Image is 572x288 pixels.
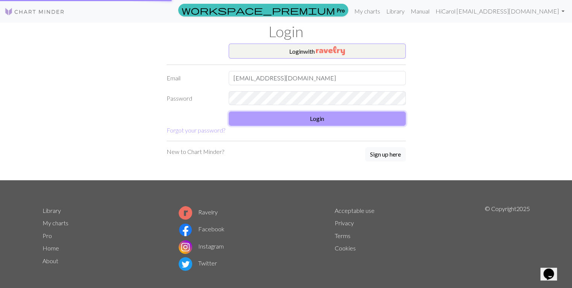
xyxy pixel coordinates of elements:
[229,44,406,59] button: Loginwith
[335,244,356,252] a: Cookies
[179,225,225,232] a: Facebook
[408,4,432,19] a: Manual
[42,257,58,264] a: About
[485,204,530,273] p: © Copyright 2025
[42,232,52,239] a: Pro
[351,4,383,19] a: My charts
[167,127,225,134] a: Forgot your password?
[179,223,192,237] img: Facebook logo
[383,4,408,19] a: Library
[179,240,192,254] img: Instagram logo
[540,258,564,280] iframe: chat widget
[162,71,224,85] label: Email
[5,7,65,16] img: Logo
[229,112,406,126] button: Login
[335,219,354,226] a: Privacy
[179,206,192,220] img: Ravelry logo
[167,147,224,156] p: New to Chart Minder?
[38,23,534,41] h1: Login
[365,147,406,161] button: Sign up here
[42,219,68,226] a: My charts
[335,207,375,214] a: Acceptable use
[179,259,217,267] a: Twitter
[316,46,345,55] img: Ravelry
[432,4,567,19] a: HiCarol [EMAIL_ADDRESS][DOMAIN_NAME]
[179,243,224,250] a: Instagram
[179,208,218,216] a: Ravelry
[162,91,224,106] label: Password
[178,4,348,17] a: Pro
[42,207,61,214] a: Library
[182,5,335,15] span: workspace_premium
[42,244,59,252] a: Home
[179,257,192,271] img: Twitter logo
[335,232,350,239] a: Terms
